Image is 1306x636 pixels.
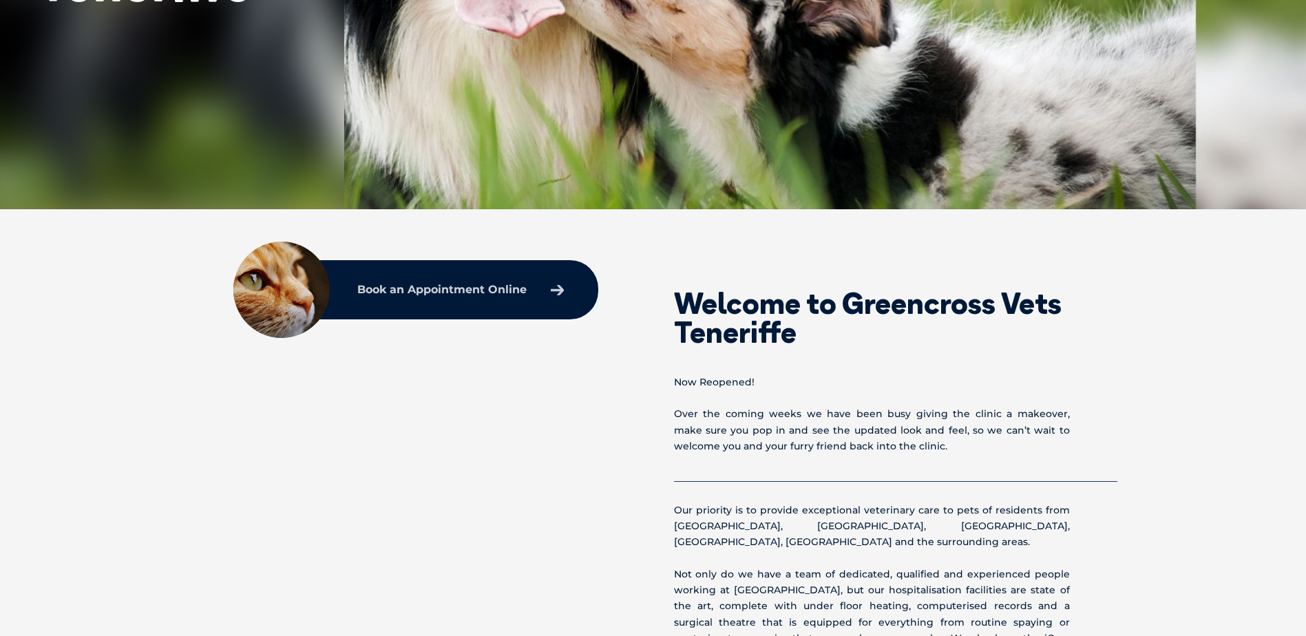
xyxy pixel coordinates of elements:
p: ____________________________________________________________________________________________ [674,470,1070,486]
p: Over the coming weeks we have been busy giving the clinic a makeover, make sure you pop in and se... [674,406,1070,454]
h2: Welcome to Greencross Vets Teneriffe [674,289,1070,347]
p: Book an Appointment Online [357,284,527,295]
a: Book an Appointment Online [350,277,571,302]
p: Our priority is to provide exceptional veterinary care to pets of residents from [GEOGRAPHIC_DATA... [674,502,1070,551]
p: Now Reopened! [674,374,1070,390]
